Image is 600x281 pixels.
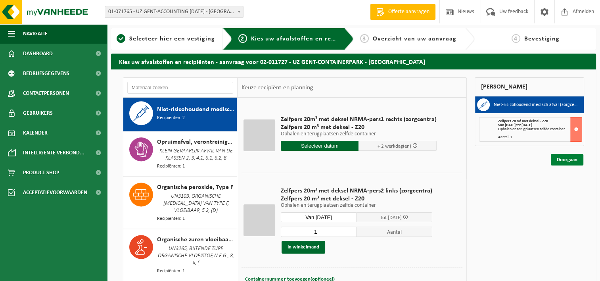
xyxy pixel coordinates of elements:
div: Ophalen en terugplaatsen zelfde container [498,127,582,131]
span: Bevestiging [524,36,560,42]
input: Selecteer datum [281,141,359,151]
span: + 2 werkdag(en) [378,144,411,149]
span: Offerte aanvragen [386,8,431,16]
strong: Van [DATE] tot [DATE] [498,123,532,127]
a: 1Selecteer hier een vestiging [115,34,217,44]
span: Recipiënten: 1 [157,163,185,170]
span: Gebruikers [23,103,53,123]
span: Recipiënten: 1 [157,215,185,223]
button: In winkelmand [282,241,325,254]
span: Zelfpers 20 m³ met deksel - Z20 [281,195,432,203]
span: Product Shop [23,163,59,183]
span: Intelligente verbond... [23,143,84,163]
span: 2 [238,34,247,43]
button: Organische peroxide, Type F UN3109, ORGANISCHE [MEDICAL_DATA] VAN TYPE F, VLOEIBAAR, 5.2, (D) Rec... [123,177,237,229]
span: UN3109, ORGANISCHE [MEDICAL_DATA] VAN TYPE F, VLOEIBAAR, 5.2, (D) [157,192,235,215]
span: Acceptatievoorwaarden [23,183,87,202]
span: Organische peroxide, Type F [157,183,233,192]
input: Selecteer datum [281,212,357,222]
a: Doorgaan [551,154,583,166]
span: Overzicht van uw aanvraag [373,36,456,42]
span: 1 [117,34,125,43]
span: Recipiënten: 1 [157,268,185,275]
span: Zelfpers 20m³ met deksel NRMA-pers2 links (zorgcentra) [281,187,432,195]
span: Dashboard [23,44,53,64]
span: 01-071765 - UZ GENT-ACCOUNTING 0 BC - GENT [105,6,243,18]
span: 3 [360,34,369,43]
span: Zelfpers 20 m³ met deksel - Z20 [281,123,437,131]
span: 4 [512,34,520,43]
span: Navigatie [23,24,48,44]
span: Kalender [23,123,48,143]
span: Opruimafval, verontreinigd met giftige stoffen, verpakt in vaten [157,137,235,147]
div: Keuze recipiënt en planning [238,78,317,98]
p: Ophalen en terugplaatsen zelfde container [281,131,437,137]
span: Kies uw afvalstoffen en recipiënten [251,36,360,42]
span: Niet-risicohoudend medisch afval (zorgcentra) [157,105,235,114]
h2: Kies uw afvalstoffen en recipiënten - aanvraag voor 02-011727 - UZ GENT-CONTAINERPARK - [GEOGRAPH... [111,54,596,69]
button: Niet-risicohoudend medisch afval (zorgcentra) Recipiënten: 2 [123,95,237,131]
span: Organische zuren vloeibaar in kleinverpakking [157,235,235,244]
span: Selecteer hier een vestiging [129,36,215,42]
span: Aantal [357,227,432,237]
span: KLEIN GEVAARLIJK AFVAL VAN DE KLASSEN 2, 3, 4.1, 6.1, 6.2, 8 [157,147,235,163]
span: tot [DATE] [380,215,401,220]
div: Aantal: 1 [498,135,582,139]
span: 01-071765 - UZ GENT-ACCOUNTING 0 BC - GENT [105,6,243,17]
h3: Niet-risicohoudend medisch afval (zorgcentra) [494,98,578,111]
p: Ophalen en terugplaatsen zelfde container [281,203,432,208]
span: Bedrijfsgegevens [23,64,69,83]
span: Zelfpers 20 m³ met deksel - Z20 [498,119,548,123]
button: Opruimafval, verontreinigd met giftige stoffen, verpakt in vaten KLEIN GEVAARLIJK AFVAL VAN DE KL... [123,131,237,177]
span: Zelfpers 20m³ met deksel NRMA-pers1 rechts (zorgcentra) [281,115,437,123]
span: UN3265, BIJTENDE ZURE ORGANISCHE VLOEISTOF, N.E.G., 8, II, ( [157,244,235,268]
div: [PERSON_NAME] [475,77,584,96]
input: Materiaal zoeken [127,82,233,94]
a: Offerte aanvragen [370,4,435,20]
span: Contactpersonen [23,83,69,103]
span: Recipiënten: 2 [157,114,185,122]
